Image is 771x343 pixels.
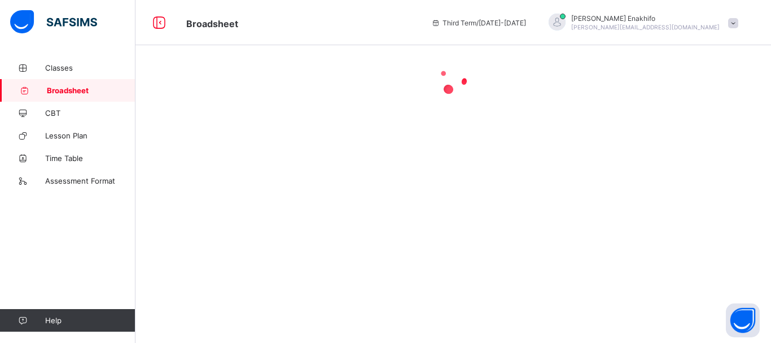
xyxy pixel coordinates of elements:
[186,18,238,29] span: Broadsheet
[45,316,135,325] span: Help
[45,154,135,163] span: Time Table
[571,24,720,31] span: [PERSON_NAME][EMAIL_ADDRESS][DOMAIN_NAME]
[45,176,135,185] span: Assessment Format
[45,63,135,72] span: Classes
[571,14,720,23] span: [PERSON_NAME] Enakhifo
[726,303,760,337] button: Open asap
[10,10,97,34] img: safsims
[431,19,526,27] span: session/term information
[45,131,135,140] span: Lesson Plan
[45,108,135,118] span: CBT
[47,86,135,95] span: Broadsheet
[537,14,744,32] div: EmmanuelEnakhifo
